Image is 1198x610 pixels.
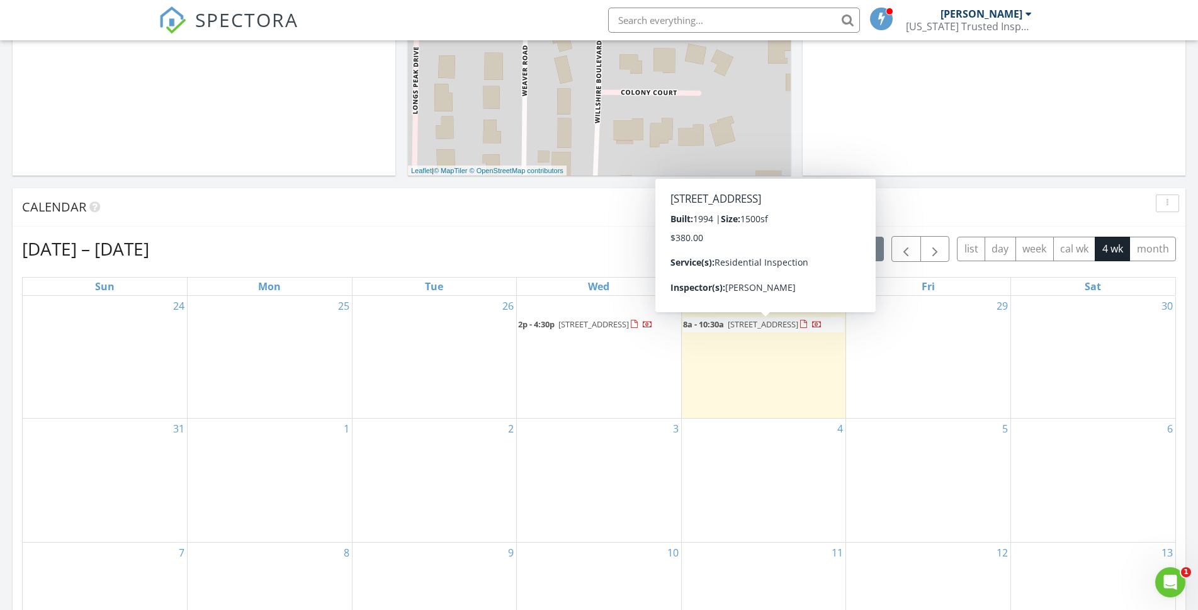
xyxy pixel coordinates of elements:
[1181,567,1191,577] span: 1
[352,419,517,542] td: Go to September 2, 2025
[585,278,612,295] a: Wednesday
[665,296,681,316] a: Go to August 27, 2025
[683,317,845,332] a: 8a - 10:30a [STREET_ADDRESS]
[558,319,629,330] span: [STREET_ADDRESS]
[957,237,985,261] button: list
[994,296,1010,316] a: Go to August 29, 2025
[518,317,680,332] a: 2p - 4:30p [STREET_ADDRESS]
[159,17,298,43] a: SPECTORA
[23,419,188,542] td: Go to August 31, 2025
[500,296,516,316] a: Go to August 26, 2025
[470,167,563,174] a: © OpenStreetMap contributors
[1159,543,1175,563] a: Go to September 13, 2025
[188,419,353,542] td: Go to September 1, 2025
[434,167,468,174] a: © MapTiler
[171,419,187,439] a: Go to August 31, 2025
[670,419,681,439] a: Go to September 3, 2025
[994,543,1010,563] a: Go to September 12, 2025
[408,166,567,176] div: |
[518,319,555,330] span: 2p - 4:30p
[506,543,516,563] a: Go to September 9, 2025
[1053,237,1096,261] button: cal wk
[1159,296,1175,316] a: Go to August 30, 2025
[352,296,517,419] td: Go to August 26, 2025
[838,237,884,261] button: [DATE]
[829,543,845,563] a: Go to September 11, 2025
[846,419,1011,542] td: Go to September 5, 2025
[891,236,921,262] button: Previous
[506,419,516,439] a: Go to September 2, 2025
[1010,419,1175,542] td: Go to September 6, 2025
[518,319,653,330] a: 2p - 4:30p [STREET_ADDRESS]
[256,278,283,295] a: Monday
[341,543,352,563] a: Go to September 8, 2025
[1129,237,1176,261] button: month
[517,296,682,419] td: Go to August 27, 2025
[1082,278,1104,295] a: Saturday
[683,319,822,330] a: 8a - 10:30a [STREET_ADDRESS]
[920,236,950,262] button: Next
[22,198,86,215] span: Calendar
[835,419,845,439] a: Go to September 4, 2025
[171,296,187,316] a: Go to August 24, 2025
[23,296,188,419] td: Go to August 24, 2025
[665,543,681,563] a: Go to September 10, 2025
[681,419,846,542] td: Go to September 4, 2025
[422,278,446,295] a: Tuesday
[829,296,845,316] a: Go to August 28, 2025
[985,237,1016,261] button: day
[93,278,117,295] a: Sunday
[752,278,776,295] a: Thursday
[22,236,149,261] h2: [DATE] – [DATE]
[608,8,860,33] input: Search everything...
[341,419,352,439] a: Go to September 1, 2025
[411,167,432,174] a: Leaflet
[906,20,1032,33] div: Wyoming Trusted Inspections
[1010,296,1175,419] td: Go to August 30, 2025
[188,296,353,419] td: Go to August 25, 2025
[1155,567,1185,597] iframe: Intercom live chat
[846,296,1011,419] td: Go to August 29, 2025
[336,296,352,316] a: Go to August 25, 2025
[176,543,187,563] a: Go to September 7, 2025
[1095,237,1130,261] button: 4 wk
[1000,419,1010,439] a: Go to September 5, 2025
[195,6,298,33] span: SPECTORA
[159,6,186,34] img: The Best Home Inspection Software - Spectora
[941,8,1022,20] div: [PERSON_NAME]
[1015,237,1054,261] button: week
[728,319,798,330] span: [STREET_ADDRESS]
[681,296,846,419] td: Go to August 28, 2025
[919,278,937,295] a: Friday
[517,419,682,542] td: Go to September 3, 2025
[683,319,724,330] span: 8a - 10:30a
[1165,419,1175,439] a: Go to September 6, 2025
